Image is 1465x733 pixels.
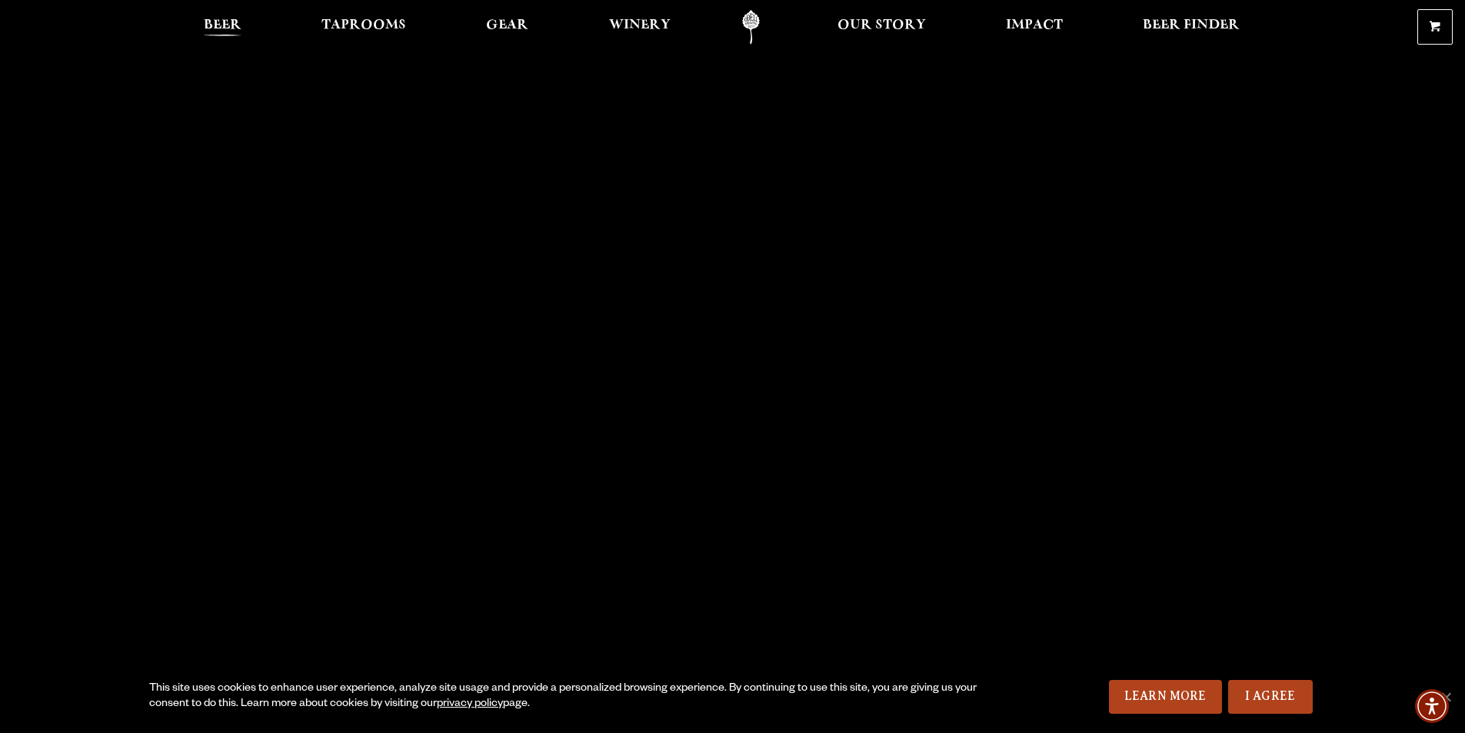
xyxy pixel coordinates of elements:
a: I Agree [1228,680,1313,714]
a: Beer Finder [1133,10,1250,45]
a: privacy policy [437,698,503,711]
a: Winery [599,10,681,45]
span: Impact [1006,19,1063,32]
div: Accessibility Menu [1415,689,1449,723]
div: This site uses cookies to enhance user experience, analyze site usage and provide a personalized ... [149,681,982,712]
span: Beer Finder [1143,19,1240,32]
a: Odell Home [722,10,780,45]
span: Taprooms [321,19,406,32]
span: Winery [609,19,671,32]
a: Gear [476,10,538,45]
a: Our Story [827,10,936,45]
a: Beer [194,10,251,45]
span: Our Story [837,19,926,32]
span: Gear [486,19,528,32]
a: Learn More [1109,680,1222,714]
a: Taprooms [311,10,416,45]
a: Impact [996,10,1073,45]
span: Beer [204,19,241,32]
